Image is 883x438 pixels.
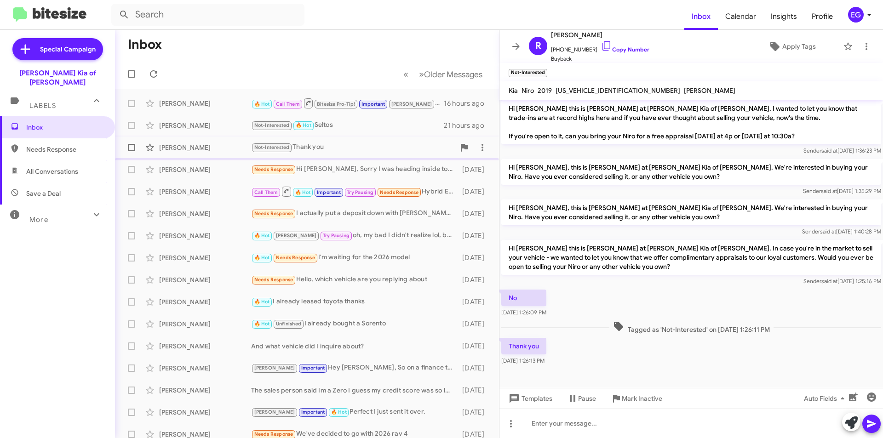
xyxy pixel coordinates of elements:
[458,275,492,284] div: [DATE]
[848,7,864,23] div: EG
[254,409,295,415] span: [PERSON_NAME]
[254,299,270,305] span: 🔥 Hot
[254,101,270,107] span: 🔥 Hot
[444,99,492,108] div: 16 hours ago
[804,390,848,407] span: Auto Fields
[391,101,432,107] span: [PERSON_NAME]
[159,165,251,174] div: [PERSON_NAME]
[499,390,560,407] button: Templates
[26,123,104,132] span: Inbox
[251,319,458,329] div: I already bought a Sorento
[159,121,251,130] div: [PERSON_NAME]
[398,65,488,84] nav: Page navigation example
[802,228,881,235] span: Sender [DATE] 1:40:28 PM
[458,253,492,262] div: [DATE]
[458,341,492,351] div: [DATE]
[251,386,458,395] div: The sales person said Im a Zero I guess my credit score was so low I couldnt leave the lot with a...
[361,101,385,107] span: Important
[159,253,251,262] div: [PERSON_NAME]
[254,210,293,216] span: Needs Response
[26,145,104,154] span: Needs Response
[821,278,837,284] span: said at
[331,409,347,415] span: 🔥 Hot
[254,255,270,261] span: 🔥 Hot
[522,86,534,95] span: Niro
[254,277,293,283] span: Needs Response
[159,408,251,417] div: [PERSON_NAME]
[458,386,492,395] div: [DATE]
[251,363,458,373] div: Hey [PERSON_NAME], So on a finance that Sportage we could keep you below 600 a month with about $...
[251,142,455,153] div: Thank you
[684,3,718,30] a: Inbox
[251,120,444,131] div: Seltos
[718,3,763,30] a: Calendar
[804,3,840,30] a: Profile
[251,274,458,285] div: Hello, which vehicle are you replying about
[458,209,492,218] div: [DATE]
[159,99,251,108] div: [PERSON_NAME]
[159,319,251,329] div: [PERSON_NAME]
[403,68,408,80] span: «
[159,275,251,284] div: [PERSON_NAME]
[609,321,774,334] span: Tagged as 'Not-Interested' on [DATE] 1:26:11 PM
[507,390,552,407] span: Templates
[12,38,103,60] a: Special Campaign
[501,159,881,185] p: Hi [PERSON_NAME], this is [PERSON_NAME] at [PERSON_NAME] Kia of [PERSON_NAME]. We're interested i...
[159,209,251,218] div: [PERSON_NAME]
[254,365,295,371] span: [PERSON_NAME]
[501,199,881,225] p: Hi [PERSON_NAME], this is [PERSON_NAME] at [PERSON_NAME] Kia of [PERSON_NAME]. We're interested i...
[276,101,300,107] span: Call Them
[763,3,804,30] a: Insights
[40,45,96,54] span: Special Campaign
[26,167,78,176] span: All Conversations
[458,319,492,329] div: [DATE]
[578,390,596,407] span: Pause
[501,290,546,306] p: No
[254,189,278,195] span: Call Them
[380,189,419,195] span: Needs Response
[803,278,881,284] span: Sender [DATE] 1:25:16 PM
[458,364,492,373] div: [DATE]
[29,216,48,224] span: More
[551,29,649,40] span: [PERSON_NAME]
[820,228,836,235] span: said at
[251,230,458,241] div: oh, my bad I didn't realize lol, but I'll go look to see if we got them in
[458,408,492,417] div: [DATE]
[159,341,251,351] div: [PERSON_NAME]
[424,69,482,80] span: Older Messages
[458,165,492,174] div: [DATE]
[535,39,541,53] span: R
[317,101,355,107] span: Bitesize Pro-Tip!
[821,147,837,154] span: said at
[782,38,816,55] span: Apply Tags
[251,186,458,197] div: Hybrid Ex is fine
[458,231,492,240] div: [DATE]
[254,166,293,172] span: Needs Response
[840,7,873,23] button: EG
[254,431,293,437] span: Needs Response
[159,364,251,373] div: [PERSON_NAME]
[295,189,311,195] span: 🔥 Hot
[128,37,162,52] h1: Inbox
[347,189,373,195] span: Try Pausing
[501,309,546,316] span: [DATE] 1:26:09 PM
[254,144,290,150] span: Not-Interested
[509,69,547,77] small: Not-Interested
[159,187,251,196] div: [PERSON_NAME]
[159,297,251,307] div: [PERSON_NAME]
[684,86,735,95] span: [PERSON_NAME]
[301,409,325,415] span: Important
[745,38,839,55] button: Apply Tags
[251,296,458,307] div: I already leased toyota thanks
[26,189,61,198] span: Save a Deal
[622,390,662,407] span: Mark Inactive
[276,321,301,327] span: Unfinished
[803,188,881,194] span: Sender [DATE] 1:35:29 PM
[251,341,458,351] div: And what vehicle did I inquire about?
[560,390,603,407] button: Pause
[501,338,546,354] p: Thank you
[301,365,325,371] span: Important
[254,321,270,327] span: 🔥 Hot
